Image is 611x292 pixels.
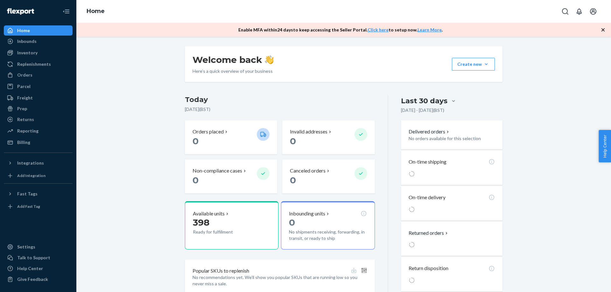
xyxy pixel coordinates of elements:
a: Talk to Support [4,253,73,263]
img: Flexport logo [7,8,34,15]
div: Settings [17,244,35,250]
a: Freight [4,93,73,103]
button: Invalid addresses 0 [282,120,375,154]
div: Talk to Support [17,255,50,261]
p: Non-compliance cases [193,167,242,174]
a: Inventory [4,48,73,58]
button: Open Search Box [559,5,572,18]
a: Billing [4,137,73,147]
p: On-time delivery [409,194,446,201]
div: Add Fast Tag [17,204,40,209]
p: Ready for fulfillment [193,229,252,235]
div: Billing [17,139,30,146]
button: Orders placed 0 [185,120,277,154]
p: No shipments receiving, forwarding, in transit, or ready to ship [289,229,367,241]
button: Give Feedback [4,274,73,284]
button: Canceled orders 0 [282,160,375,194]
button: Returned orders [409,229,449,237]
div: Fast Tags [17,191,38,197]
a: Returns [4,114,73,125]
div: Returns [17,116,34,123]
div: Inbounds [17,38,37,44]
span: 398 [193,217,209,228]
p: Popular SKUs to replenish [193,267,249,275]
button: Help Center [599,130,611,162]
a: Click here [368,27,389,32]
p: Enable MFA within 24 days to keep accessing the Seller Portal. to setup now. . [238,27,443,33]
button: Available units398Ready for fulfillment [185,201,278,249]
div: Help Center [17,265,43,272]
span: 0 [193,175,199,186]
button: Open notifications [573,5,586,18]
a: Home [87,8,105,15]
div: Replenishments [17,61,51,67]
div: Give Feedback [17,276,48,282]
h1: Welcome back [193,54,274,65]
button: Delivered orders [409,128,450,135]
p: No orders available for this selection [409,135,495,142]
button: Non-compliance cases 0 [185,160,277,194]
span: 0 [193,136,199,146]
a: Prep [4,104,73,114]
p: Invalid addresses [290,128,327,135]
a: Orders [4,70,73,80]
a: Learn More [418,27,442,32]
a: Replenishments [4,59,73,69]
p: Return disposition [409,265,448,272]
button: Close Navigation [60,5,73,18]
div: Inventory [17,50,38,56]
button: Open account menu [587,5,600,18]
div: Home [17,27,30,34]
p: Canceled orders [290,167,326,174]
h3: Today [185,95,375,105]
div: Reporting [17,128,39,134]
a: Add Integration [4,171,73,181]
p: No recommendations yet. We’ll show you popular SKUs that are running low so you never miss a sale. [193,274,367,287]
ol: breadcrumbs [81,2,110,21]
div: Parcel [17,83,31,90]
div: Prep [17,105,27,112]
p: On-time shipping [409,158,446,166]
p: [DATE] - [DATE] ( BST ) [401,107,444,113]
p: [DATE] ( BST ) [185,106,375,112]
a: Reporting [4,126,73,136]
p: Orders placed [193,128,224,135]
div: Freight [17,95,33,101]
div: Add Integration [17,173,46,178]
img: hand-wave emoji [265,55,274,64]
a: Inbounds [4,36,73,46]
div: Last 30 days [401,96,447,106]
p: Here’s a quick overview of your business [193,68,274,74]
span: 0 [290,136,296,146]
button: Inbounding units0No shipments receiving, forwarding, in transit, or ready to ship [281,201,375,249]
a: Add Fast Tag [4,201,73,212]
div: Integrations [17,160,44,166]
a: Parcel [4,81,73,92]
div: Orders [17,72,32,78]
p: Inbounding units [289,210,325,217]
p: Available units [193,210,225,217]
a: Home [4,25,73,36]
button: Integrations [4,158,73,168]
a: Settings [4,242,73,252]
a: Help Center [4,263,73,274]
span: 0 [289,217,295,228]
span: 0 [290,175,296,186]
button: Create new [452,58,495,71]
button: Fast Tags [4,189,73,199]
